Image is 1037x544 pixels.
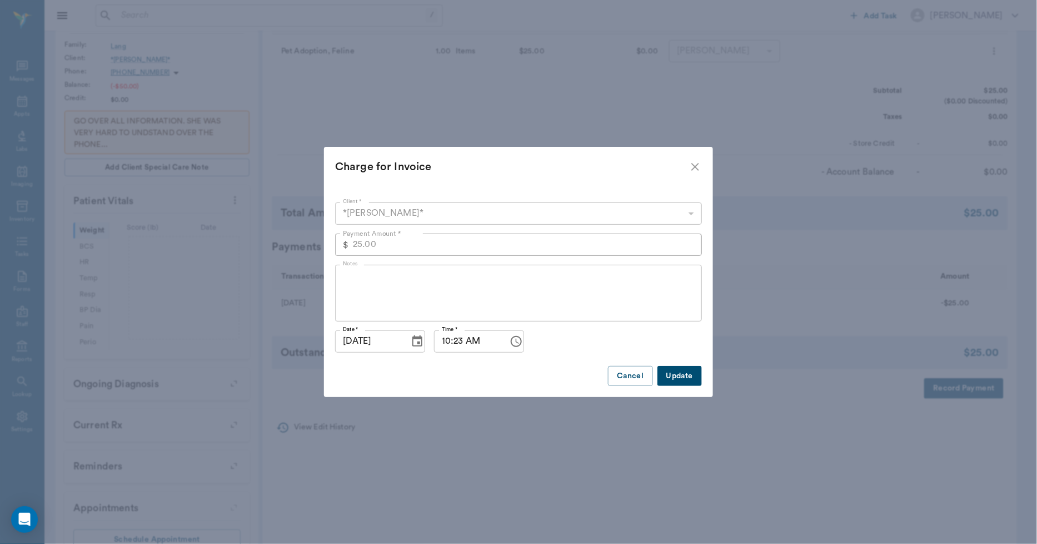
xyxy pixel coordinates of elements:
p: $ [343,238,348,251]
input: MM/DD/YYYY [335,330,402,353]
p: Payment Amount * [343,229,401,239]
label: Date * [343,325,358,333]
label: Time * [442,325,458,333]
div: *[PERSON_NAME]* [335,202,702,225]
div: Open Intercom Messenger [11,506,38,533]
button: Cancel [608,366,652,387]
label: Notes [343,260,358,268]
button: Choose date, selected date is Sep 17, 2025 [406,330,428,353]
input: 0.00 [353,234,702,256]
button: Choose time, selected time is 10:23 AM [505,330,527,353]
button: Update [657,366,702,387]
button: close [689,160,702,174]
div: Charge for Invoice [335,158,689,176]
input: hh:mm aa [434,330,501,353]
label: Client * [343,197,362,205]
